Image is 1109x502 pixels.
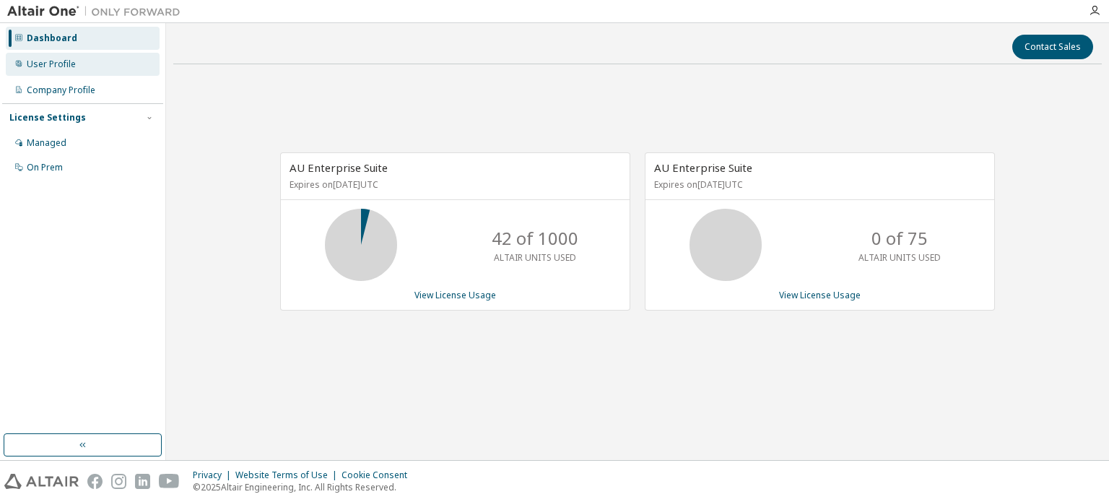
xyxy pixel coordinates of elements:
div: Dashboard [27,33,77,44]
img: youtube.svg [159,474,180,489]
div: Cookie Consent [342,469,416,481]
p: ALTAIR UNITS USED [858,251,941,264]
img: instagram.svg [111,474,126,489]
span: AU Enterprise Suite [290,160,388,175]
div: User Profile [27,59,76,70]
img: facebook.svg [87,474,103,489]
p: 42 of 1000 [492,226,578,251]
div: Website Terms of Use [235,469,342,481]
p: ALTAIR UNITS USED [494,251,576,264]
p: Expires on [DATE] UTC [290,178,617,191]
p: 0 of 75 [871,226,928,251]
a: View License Usage [414,289,496,301]
div: License Settings [9,112,86,124]
div: On Prem [27,162,63,173]
button: Contact Sales [1012,35,1093,59]
p: © 2025 Altair Engineering, Inc. All Rights Reserved. [193,481,416,493]
div: Privacy [193,469,235,481]
img: linkedin.svg [135,474,150,489]
img: Altair One [7,4,188,19]
a: View License Usage [779,289,861,301]
div: Company Profile [27,85,95,96]
p: Expires on [DATE] UTC [654,178,982,191]
div: Managed [27,137,66,149]
img: altair_logo.svg [4,474,79,489]
span: AU Enterprise Suite [654,160,752,175]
